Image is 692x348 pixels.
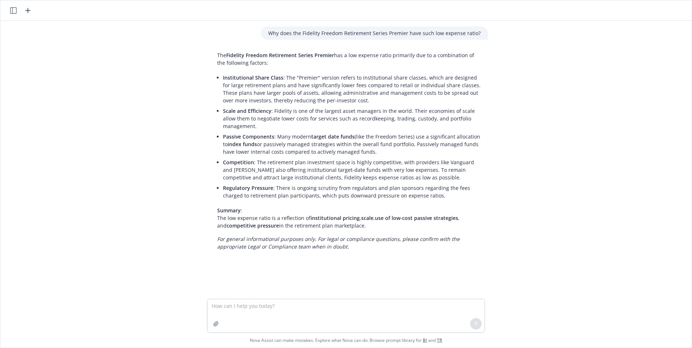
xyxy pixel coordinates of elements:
[226,52,334,59] span: Fidelity Freedom Retirement Series Premier
[311,133,355,140] span: target date funds
[437,337,442,343] a: TR
[223,74,283,81] span: Institutional Share Class
[311,215,360,221] span: institutional pricing
[223,133,274,140] span: Passive Components
[223,158,481,181] p: : The retirement plan investment space is highly competitive, with providers like Vanguard and [P...
[268,29,481,37] p: Why does the Fidelity Freedom Retirement Series Premier have such low expense ratio?
[228,141,257,148] span: index funds
[250,333,442,348] span: Nova Assist can make mistakes. Explore what Nova can do: Browse prompt library for and
[223,107,271,114] span: Scale and Efficiency
[217,51,481,67] p: The has a low expense ratio primarily due to a combination of the following factors:
[223,184,481,199] p: : There is ongoing scrutiny from regulators and plan sponsors regarding the fees charged to retir...
[217,235,460,250] em: For general informational purposes only. For legal or compliance questions, please confirm with t...
[375,215,458,221] span: use of low-cost passive strategies
[217,207,481,229] p: : The low expense ratio is a reflection of , , , and in the retirement plan marketplace.
[223,107,481,130] p: : Fidelity is one of the largest asset managers in the world. Their economies of scale allow them...
[223,159,254,166] span: Competition
[223,74,481,104] p: : The "Premier" version refers to institutional share classes, which are designed for large retir...
[223,133,481,156] p: : Many modern (like the Freedom Series) use a significant allocation to or passively managed stra...
[217,207,241,214] span: Summary
[423,337,427,343] a: BI
[227,222,279,229] span: competitive pressure
[361,215,374,221] span: scale
[223,184,273,191] span: Regulatory Pressure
